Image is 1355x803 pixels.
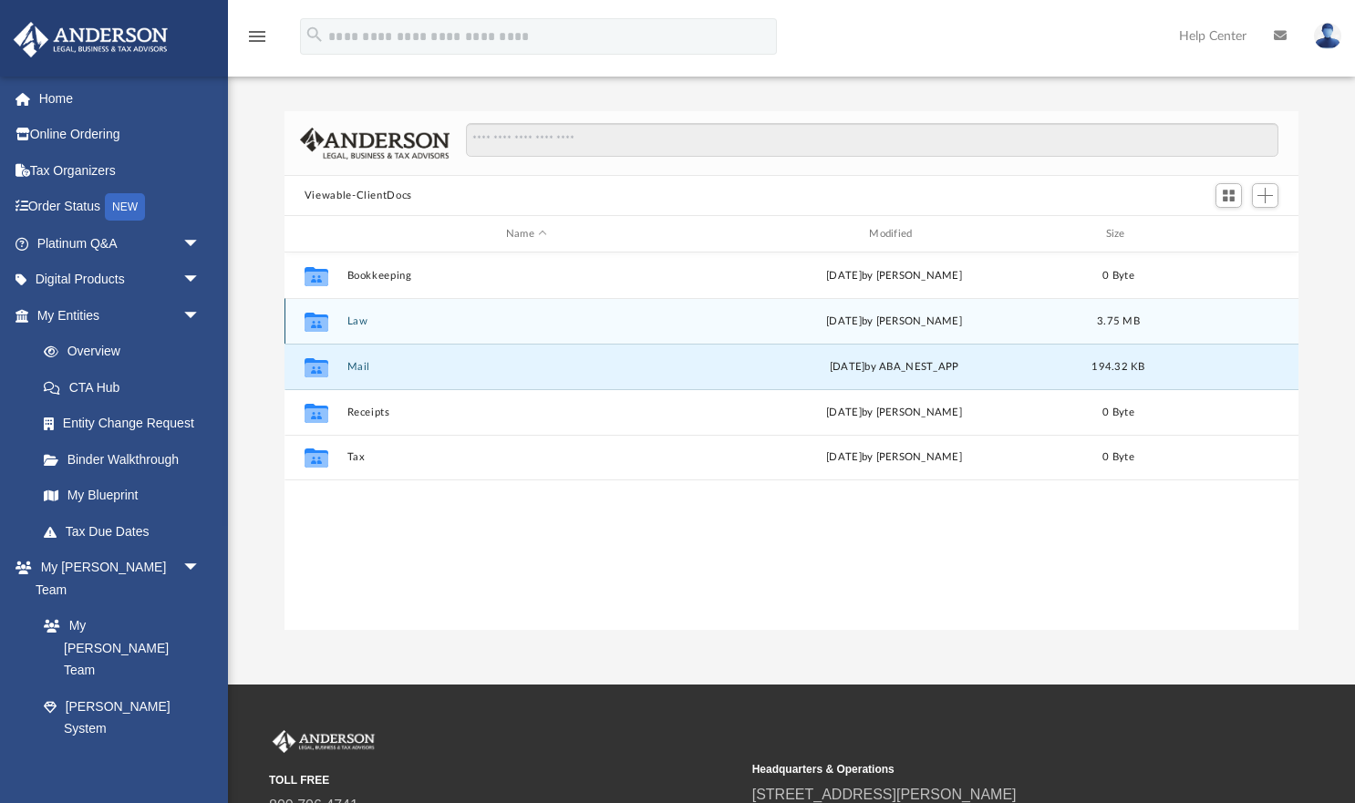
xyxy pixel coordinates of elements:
[305,188,412,204] button: Viewable-ClientDocs
[1081,226,1154,242] div: Size
[466,123,1279,158] input: Search files and folders
[246,26,268,47] i: menu
[269,772,740,788] small: TOLL FREE
[13,152,228,189] a: Tax Organizers
[26,406,228,442] a: Entity Change Request
[13,225,228,262] a: Platinum Q&Aarrow_drop_down
[714,226,1074,242] div: Modified
[182,262,219,299] span: arrow_drop_down
[1163,226,1290,242] div: id
[284,252,1298,631] div: grid
[26,441,228,478] a: Binder Walkthrough
[26,369,228,406] a: CTA Hub
[26,608,210,689] a: My [PERSON_NAME] Team
[347,315,706,327] button: Law
[13,189,228,226] a: Order StatusNEW
[1091,362,1144,372] span: 194.32 KB
[305,25,325,45] i: search
[346,226,706,242] div: Name
[1252,183,1279,209] button: Add
[714,405,1073,421] div: [DATE] by [PERSON_NAME]
[105,193,145,221] div: NEW
[347,270,706,282] button: Bookkeeping
[752,787,1017,802] a: [STREET_ADDRESS][PERSON_NAME]
[26,688,219,746] a: [PERSON_NAME] System
[347,407,706,418] button: Receipts
[13,262,228,298] a: Digital Productsarrow_drop_down
[347,361,706,373] button: Mail
[1102,407,1134,417] span: 0 Byte
[347,451,706,463] button: Tax
[1314,23,1341,49] img: User Pic
[26,513,228,550] a: Tax Due Dates
[13,117,228,153] a: Online Ordering
[182,225,219,263] span: arrow_drop_down
[26,334,228,370] a: Overview
[13,80,228,117] a: Home
[293,226,338,242] div: id
[714,449,1073,466] div: [DATE] by [PERSON_NAME]
[246,35,268,47] a: menu
[1102,452,1134,462] span: 0 Byte
[13,550,219,608] a: My [PERSON_NAME] Teamarrow_drop_down
[13,297,228,334] a: My Entitiesarrow_drop_down
[269,730,378,754] img: Anderson Advisors Platinum Portal
[8,22,173,57] img: Anderson Advisors Platinum Portal
[182,297,219,335] span: arrow_drop_down
[1097,316,1140,326] span: 3.75 MB
[182,550,219,587] span: arrow_drop_down
[26,478,219,514] a: My Blueprint
[714,359,1073,376] div: [DATE] by ABA_NEST_APP
[1215,183,1243,209] button: Switch to Grid View
[714,314,1073,330] div: [DATE] by [PERSON_NAME]
[1102,271,1134,281] span: 0 Byte
[714,268,1073,284] div: [DATE] by [PERSON_NAME]
[752,761,1223,777] small: Headquarters & Operations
